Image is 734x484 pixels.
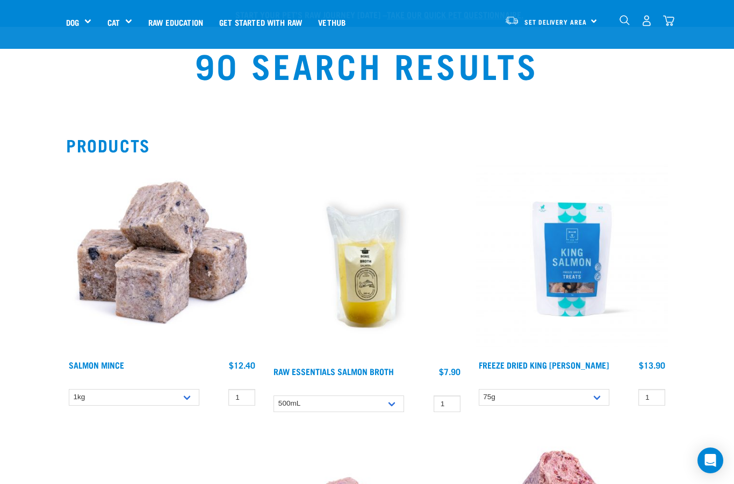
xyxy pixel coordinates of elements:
[142,45,593,84] h1: 90 Search Results
[107,16,120,28] a: Cat
[228,389,255,406] input: 1
[69,362,124,367] a: Salmon Mince
[638,389,665,406] input: 1
[524,20,587,24] span: Set Delivery Area
[620,15,630,25] img: home-icon-1@2x.png
[274,369,394,373] a: Raw Essentials Salmon Broth
[639,360,665,370] div: $13.90
[505,16,519,25] img: van-moving.png
[697,448,723,473] div: Open Intercom Messenger
[140,1,211,43] a: Raw Education
[641,15,652,26] img: user.png
[66,16,79,28] a: Dog
[229,360,255,370] div: $12.40
[211,1,310,43] a: Get started with Raw
[434,395,460,412] input: 1
[310,1,354,43] a: Vethub
[439,366,460,376] div: $7.90
[271,163,463,361] img: Salmon Broth
[663,15,674,26] img: home-icon@2x.png
[479,362,609,367] a: Freeze Dried King [PERSON_NAME]
[66,163,258,355] img: 1141 Salmon Mince 01
[66,135,668,155] h2: Products
[476,163,668,355] img: RE Product Shoot 2023 Nov8584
